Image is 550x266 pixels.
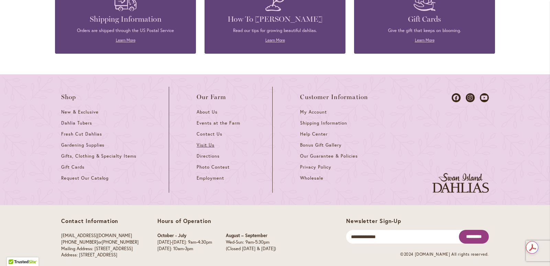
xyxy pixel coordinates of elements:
a: Learn More [265,38,285,43]
a: [EMAIL_ADDRESS][DOMAIN_NAME] [61,233,132,238]
span: New & Exclusive [61,109,99,115]
p: Contact Information [61,217,139,224]
span: Gift Cards [61,164,85,170]
span: Fresh Cut Dahlias [61,131,102,137]
span: Employment [197,175,224,181]
p: Give the gift that keeps on blooming. [364,28,485,34]
span: Contact Us [197,131,222,137]
a: Dahlias on Youtube [480,93,489,102]
h4: Shipping Information [65,14,186,24]
p: Hours of Operation [157,217,276,224]
span: Directions [197,153,220,159]
span: Customer Information [300,94,368,100]
p: Wed-Sun: 9am-5:30pm [226,239,276,246]
span: About Us [197,109,218,115]
span: Newsletter Sign-Up [346,217,401,224]
span: Privacy Policy [300,164,331,170]
span: Dahlia Tubers [61,120,92,126]
a: [PHONE_NUMBER] [102,239,139,245]
span: Wholesale [300,175,323,181]
span: Events at the Farm [197,120,240,126]
span: Our Guarantee & Policies [300,153,357,159]
span: Request Our Catalog [61,175,109,181]
p: Orders are shipped through the US Postal Service [65,28,186,34]
span: Photo Contest [197,164,230,170]
p: August – September [226,233,276,239]
span: Gardening Supplies [61,142,104,148]
span: Help Center [300,131,328,137]
span: Visit Us [197,142,214,148]
a: Learn More [116,38,135,43]
span: Bonus Gift Gallery [300,142,341,148]
span: Gifts, Clothing & Specialty Items [61,153,136,159]
a: Dahlias on Facebook [452,93,461,102]
span: Shop [61,94,76,100]
a: Dahlias on Instagram [466,93,475,102]
span: Our Farm [197,94,226,100]
h4: How To [PERSON_NAME] [215,14,335,24]
p: October - July [157,233,212,239]
p: Read our tips for growing beautiful dahlias. [215,28,335,34]
h4: Gift Cards [364,14,485,24]
a: [PHONE_NUMBER] [61,239,98,245]
span: My Account [300,109,327,115]
a: Learn More [415,38,434,43]
p: [DATE]-[DATE]: 9am-4:30pm [157,239,212,246]
p: or Mailing Address: [STREET_ADDRESS] Address: [STREET_ADDRESS] [61,233,139,258]
span: Shipping Information [300,120,347,126]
